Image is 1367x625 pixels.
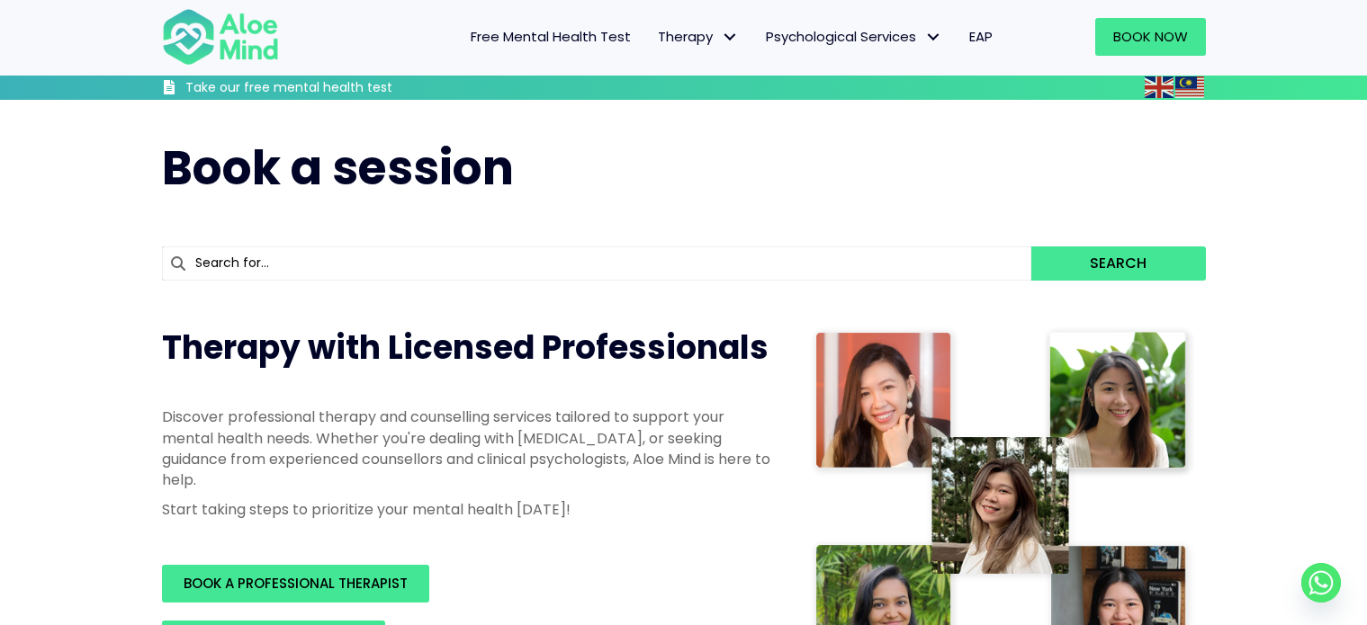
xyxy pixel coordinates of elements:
[969,27,993,46] span: EAP
[162,246,1032,281] input: Search for...
[162,79,489,100] a: Take our free mental health test
[1031,246,1205,281] button: Search
[1145,76,1174,98] img: en
[162,325,769,371] span: Therapy with Licensed Professionals
[457,18,644,56] a: Free Mental Health Test
[1095,18,1206,56] a: Book Now
[956,18,1006,56] a: EAP
[162,406,774,490] p: Discover professional therapy and counselling services tailored to support your mental health nee...
[766,27,942,46] span: Psychological Services
[1175,76,1204,98] img: ms
[185,79,489,97] h3: Take our free mental health test
[1175,76,1206,97] a: Malay
[1113,27,1188,46] span: Book Now
[717,24,743,50] span: Therapy: submenu
[1301,563,1341,603] a: Whatsapp
[162,565,429,603] a: BOOK A PROFESSIONAL THERAPIST
[644,18,752,56] a: TherapyTherapy: submenu
[184,574,408,593] span: BOOK A PROFESSIONAL THERAPIST
[471,27,631,46] span: Free Mental Health Test
[921,24,947,50] span: Psychological Services: submenu
[162,499,774,520] p: Start taking steps to prioritize your mental health [DATE]!
[658,27,739,46] span: Therapy
[162,135,514,201] span: Book a session
[162,7,279,67] img: Aloe mind Logo
[1145,76,1175,97] a: English
[302,18,1006,56] nav: Menu
[752,18,956,56] a: Psychological ServicesPsychological Services: submenu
